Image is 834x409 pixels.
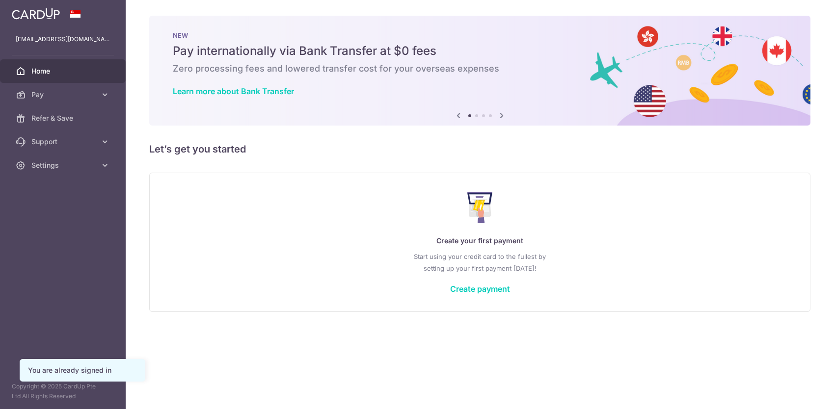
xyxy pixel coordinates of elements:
[16,34,110,44] p: [EMAIL_ADDRESS][DOMAIN_NAME]
[31,90,96,100] span: Pay
[173,86,294,96] a: Learn more about Bank Transfer
[173,63,787,75] h6: Zero processing fees and lowered transfer cost for your overseas expenses
[173,31,787,39] p: NEW
[31,160,96,170] span: Settings
[450,284,510,294] a: Create payment
[31,113,96,123] span: Refer & Save
[169,235,790,247] p: Create your first payment
[28,365,137,375] div: You are already signed in
[149,16,810,126] img: Bank transfer banner
[31,137,96,147] span: Support
[12,8,60,20] img: CardUp
[467,192,492,223] img: Make Payment
[169,251,790,274] p: Start using your credit card to the fullest by setting up your first payment [DATE]!
[173,43,787,59] h5: Pay internationally via Bank Transfer at $0 fees
[31,66,96,76] span: Home
[149,141,810,157] h5: Let’s get you started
